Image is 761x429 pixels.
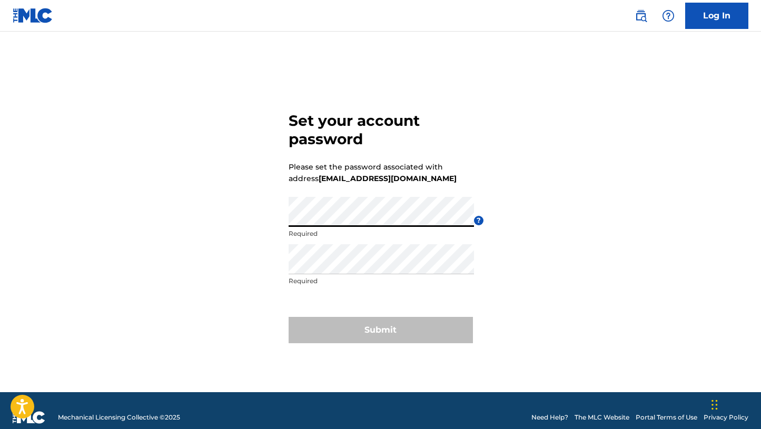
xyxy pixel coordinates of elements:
[289,276,474,286] p: Required
[13,8,53,23] img: MLC Logo
[289,112,473,148] h3: Set your account password
[630,5,651,26] a: Public Search
[636,413,697,422] a: Portal Terms of Use
[708,378,761,429] iframe: Chat Widget
[658,5,679,26] div: Help
[289,229,474,238] p: Required
[319,174,457,183] strong: [EMAIL_ADDRESS][DOMAIN_NAME]
[662,9,675,22] img: help
[58,413,180,422] span: Mechanical Licensing Collective © 2025
[531,413,568,422] a: Need Help?
[711,389,718,421] div: Drag
[704,413,748,422] a: Privacy Policy
[13,411,45,424] img: logo
[685,3,748,29] a: Log In
[635,9,647,22] img: search
[575,413,629,422] a: The MLC Website
[289,161,457,184] p: Please set the password associated with address
[474,216,483,225] span: ?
